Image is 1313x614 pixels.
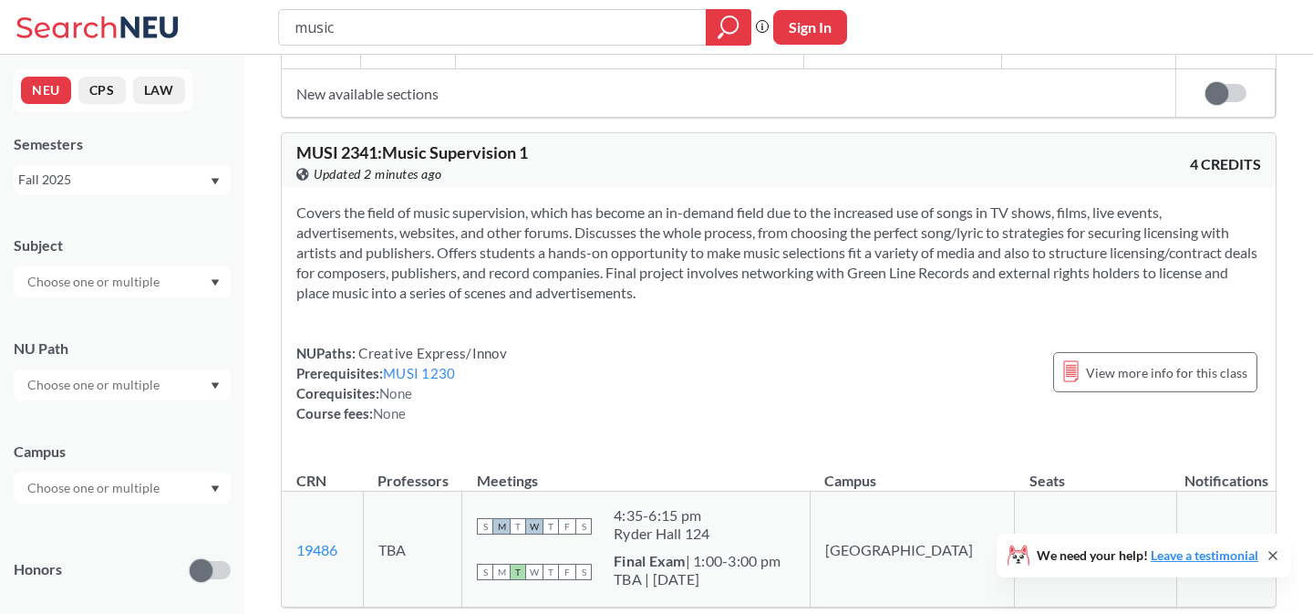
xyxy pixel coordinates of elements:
[78,77,126,104] button: CPS
[18,271,171,293] input: Choose one or multiple
[510,564,526,580] span: T
[363,492,461,608] td: TBA
[575,518,592,535] span: S
[14,134,231,154] div: Semesters
[773,10,847,45] button: Sign In
[293,12,693,43] input: Class, professor, course number, "phrase"
[493,564,510,580] span: M
[526,564,543,580] span: W
[314,164,442,184] span: Updated 2 minutes ago
[1151,547,1258,563] a: Leave a testimonial
[14,266,231,297] div: Dropdown arrow
[296,343,507,423] div: NUPaths: Prerequisites: Corequisites: Course fees:
[14,235,231,255] div: Subject
[18,374,171,396] input: Choose one or multiple
[706,9,751,46] div: magnifying glass
[211,382,220,390] svg: Dropdown arrow
[477,518,493,535] span: S
[296,142,528,162] span: MUSI 2341 : Music Supervision 1
[543,564,559,580] span: T
[614,570,781,588] div: TBA | [DATE]
[526,518,543,535] span: W
[493,518,510,535] span: M
[810,492,1015,608] td: [GEOGRAPHIC_DATA]
[14,442,231,462] div: Campus
[18,170,209,190] div: Fall 2025
[296,203,1261,303] section: Covers the field of music supervision, which has become an in-demand field due to the increased u...
[559,518,575,535] span: F
[133,77,185,104] button: LAW
[810,453,1015,492] th: Campus
[296,471,326,491] div: CRN
[14,559,62,580] p: Honors
[614,552,686,569] b: Final Exam
[477,564,493,580] span: S
[18,477,171,499] input: Choose one or multiple
[14,473,231,504] div: Dropdown arrow
[462,453,811,492] th: Meetings
[356,345,507,361] span: Creative Express/Innov
[21,77,71,104] button: NEU
[1037,549,1258,562] span: We need your help!
[379,385,412,401] span: None
[14,338,231,359] div: NU Path
[510,518,526,535] span: T
[211,485,220,493] svg: Dropdown arrow
[559,564,575,580] span: F
[575,564,592,580] span: S
[14,369,231,401] div: Dropdown arrow
[282,69,1176,118] td: New available sections
[1015,453,1176,492] th: Seats
[363,453,461,492] th: Professors
[543,518,559,535] span: T
[614,525,710,543] div: Ryder Hall 124
[718,15,739,40] svg: magnifying glass
[1086,361,1247,384] span: View more info for this class
[373,405,406,421] span: None
[1176,453,1276,492] th: Notifications
[211,178,220,185] svg: Dropdown arrow
[614,552,781,570] div: | 1:00-3:00 pm
[1190,154,1261,174] span: 4 CREDITS
[14,165,231,194] div: Fall 2025Dropdown arrow
[211,279,220,286] svg: Dropdown arrow
[383,365,455,381] a: MUSI 1230
[296,541,337,558] a: 19486
[1029,532,1068,549] span: 11 / 19
[614,506,710,525] div: 4:35 - 6:15 pm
